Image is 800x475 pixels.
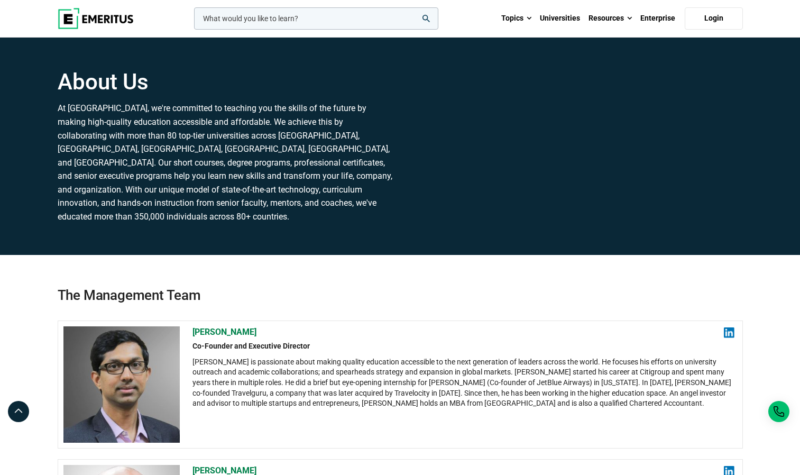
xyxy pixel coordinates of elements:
img: Ashwin-Damera-300x300-1 [63,326,180,443]
h2: The Management Team [58,255,743,305]
h2: Co-Founder and Executive Director [192,341,735,352]
h1: About Us [58,69,394,95]
h2: [PERSON_NAME] [192,326,735,338]
div: [PERSON_NAME] is passionate about making quality education accessible to the next generation of l... [192,357,735,409]
iframe: YouTube video player [407,69,743,236]
img: linkedin.png [724,327,734,338]
p: At [GEOGRAPHIC_DATA], we're committed to teaching you the skills of the future by making high-qua... [58,102,394,223]
input: woocommerce-product-search-field-0 [194,7,438,30]
a: Login [685,7,743,30]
